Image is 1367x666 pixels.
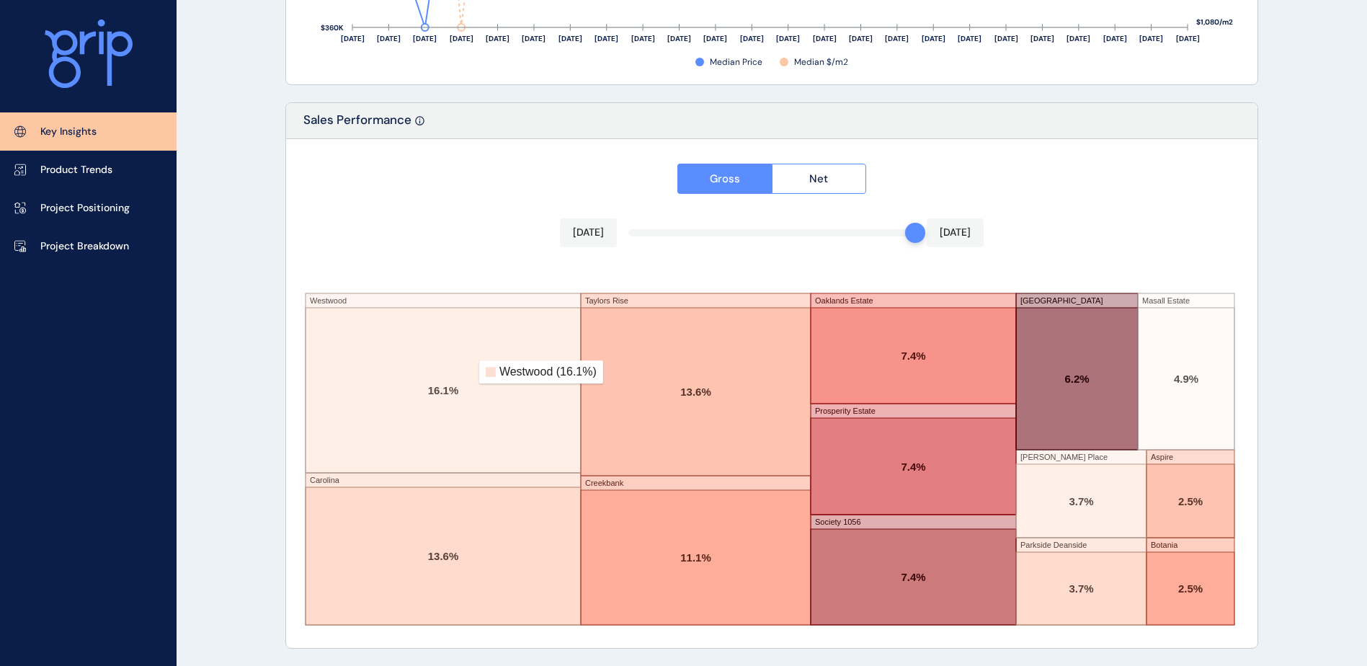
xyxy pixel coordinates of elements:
[303,112,411,138] p: Sales Performance
[40,239,129,254] p: Project Breakdown
[573,226,604,240] p: [DATE]
[772,164,867,194] button: Net
[794,56,848,68] span: Median $/m2
[40,201,130,216] p: Project Positioning
[1196,17,1233,27] text: $1,080/m2
[710,172,740,186] span: Gross
[809,172,828,186] span: Net
[40,163,112,177] p: Product Trends
[40,125,97,139] p: Key Insights
[710,56,762,68] span: Median Price
[677,164,772,194] button: Gross
[940,226,971,240] p: [DATE]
